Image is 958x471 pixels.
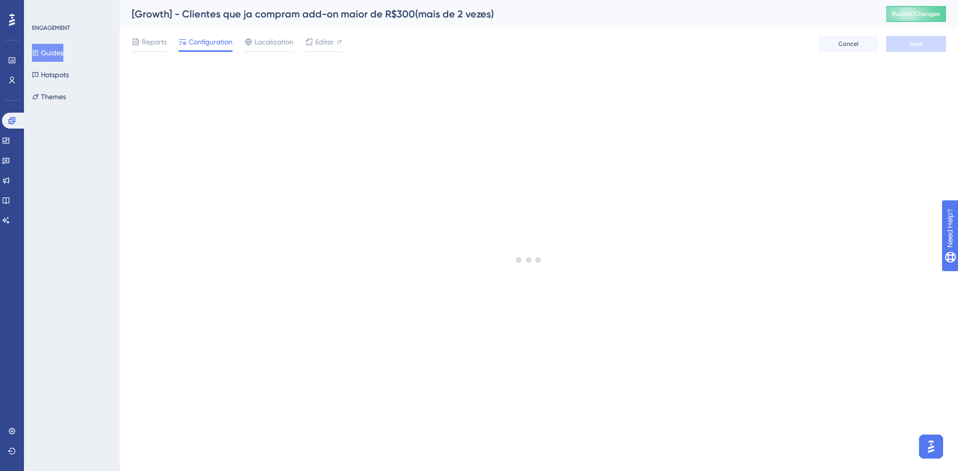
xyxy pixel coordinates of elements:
span: Editor [315,36,334,48]
div: ENGAGEMENT [32,24,70,32]
div: [Growth] - Clientes que ja compram add-on maior de R$300(mais de 2 vezes) [132,7,861,21]
button: Themes [32,88,66,106]
button: Guides [32,44,63,62]
button: Save [886,36,946,52]
iframe: UserGuiding AI Assistant Launcher [916,432,946,462]
span: Publish Changes [892,10,940,18]
span: Localization [254,36,293,48]
button: Cancel [818,36,878,52]
span: Need Help? [23,2,62,14]
button: Publish Changes [886,6,946,22]
span: Configuration [189,36,233,48]
span: Reports [142,36,167,48]
span: Cancel [838,40,859,48]
button: Hotspots [32,66,69,84]
span: Save [909,40,923,48]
